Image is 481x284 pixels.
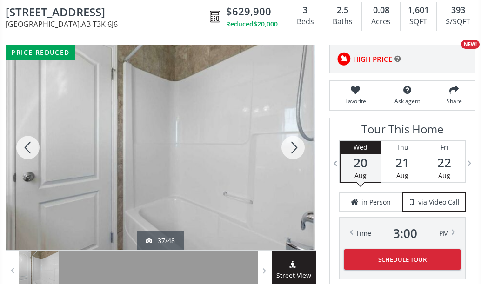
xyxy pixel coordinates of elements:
div: 2.5 [328,4,357,16]
span: 21 [381,156,423,169]
div: price reduced [6,45,75,60]
h3: Tour This Home [339,123,466,140]
div: 3 [292,4,318,16]
img: rating icon [334,50,353,68]
span: 3 : 00 [393,227,417,240]
div: Wed [341,141,381,154]
div: Acres [367,15,395,29]
span: via Video Call [418,198,460,207]
div: 21 Covebrook Close NE Calgary, AB T3K 6J6 - Photo 37 of 48 [6,45,315,250]
div: 393 [441,4,475,16]
span: Favorite [334,97,376,105]
span: 22 [423,156,465,169]
span: HIGH PRICE [353,54,392,64]
span: in Person [361,198,391,207]
div: Beds [292,15,318,29]
div: SQFT [405,15,432,29]
button: Schedule Tour [344,249,461,270]
span: 21 Covebrook Close NE [6,6,205,20]
div: $/SQFT [441,15,475,29]
div: NEW! [461,40,480,49]
span: Street View [272,271,316,281]
span: $629,900 [226,4,271,19]
div: Reduced [226,20,278,29]
span: Aug [396,171,408,180]
span: $20,000 [254,20,278,29]
div: Fri [423,141,465,154]
div: Time PM [356,227,449,240]
div: 0.08 [367,4,395,16]
div: Baths [328,15,357,29]
div: Thu [381,141,423,154]
div: 37/48 [146,236,175,245]
span: Share [438,97,470,105]
span: [GEOGRAPHIC_DATA] , AB T3K 6J6 [6,20,205,28]
span: Aug [438,171,450,180]
span: 1,601 [408,4,429,16]
span: Ask agent [386,97,428,105]
span: 20 [341,156,381,169]
span: Aug [354,171,367,180]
